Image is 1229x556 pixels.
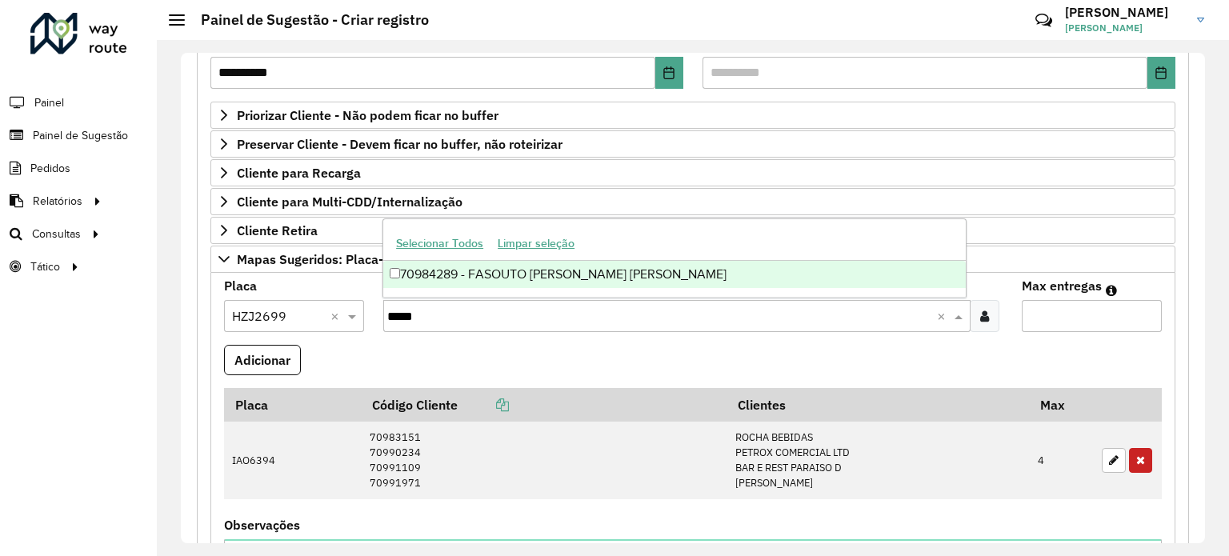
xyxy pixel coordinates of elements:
[224,422,362,499] td: IAO6394
[210,159,1175,186] a: Cliente para Recarga
[224,345,301,375] button: Adicionar
[237,195,462,208] span: Cliente para Multi-CDD/Internalização
[33,193,82,210] span: Relatórios
[727,422,1030,499] td: ROCHA BEBIDAS PETROX COMERCIAL LTD BAR E REST PARAISO D [PERSON_NAME]
[727,388,1030,422] th: Clientes
[30,258,60,275] span: Tático
[362,422,727,499] td: 70983151 70990234 70991109 70991971
[237,138,562,150] span: Preservar Cliente - Devem ficar no buffer, não roteirizar
[33,127,128,144] span: Painel de Sugestão
[1030,388,1094,422] th: Max
[30,160,70,177] span: Pedidos
[490,231,582,256] button: Limpar seleção
[1106,284,1117,297] em: Máximo de clientes que serão colocados na mesma rota com os clientes informados
[185,11,429,29] h2: Painel de Sugestão - Criar registro
[237,253,425,266] span: Mapas Sugeridos: Placa-Cliente
[210,246,1175,273] a: Mapas Sugeridos: Placa-Cliente
[224,276,257,295] label: Placa
[210,102,1175,129] a: Priorizar Cliente - Não podem ficar no buffer
[237,166,361,179] span: Cliente para Recarga
[1027,3,1061,38] a: Contato Rápido
[1065,5,1185,20] h3: [PERSON_NAME]
[210,217,1175,244] a: Cliente Retira
[32,226,81,242] span: Consultas
[330,306,344,326] span: Clear all
[1030,422,1094,499] td: 4
[937,306,951,326] span: Clear all
[210,130,1175,158] a: Preservar Cliente - Devem ficar no buffer, não roteirizar
[655,57,683,89] button: Choose Date
[224,388,362,422] th: Placa
[389,231,490,256] button: Selecionar Todos
[210,188,1175,215] a: Cliente para Multi-CDD/Internalização
[1147,57,1175,89] button: Choose Date
[1022,276,1102,295] label: Max entregas
[458,397,509,413] a: Copiar
[382,218,967,298] ng-dropdown-panel: Options list
[383,261,966,288] div: 70984289 - FASOUTO [PERSON_NAME] [PERSON_NAME]
[224,515,300,534] label: Observações
[237,109,498,122] span: Priorizar Cliente - Não podem ficar no buffer
[362,388,727,422] th: Código Cliente
[1065,21,1185,35] span: [PERSON_NAME]
[237,224,318,237] span: Cliente Retira
[34,94,64,111] span: Painel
